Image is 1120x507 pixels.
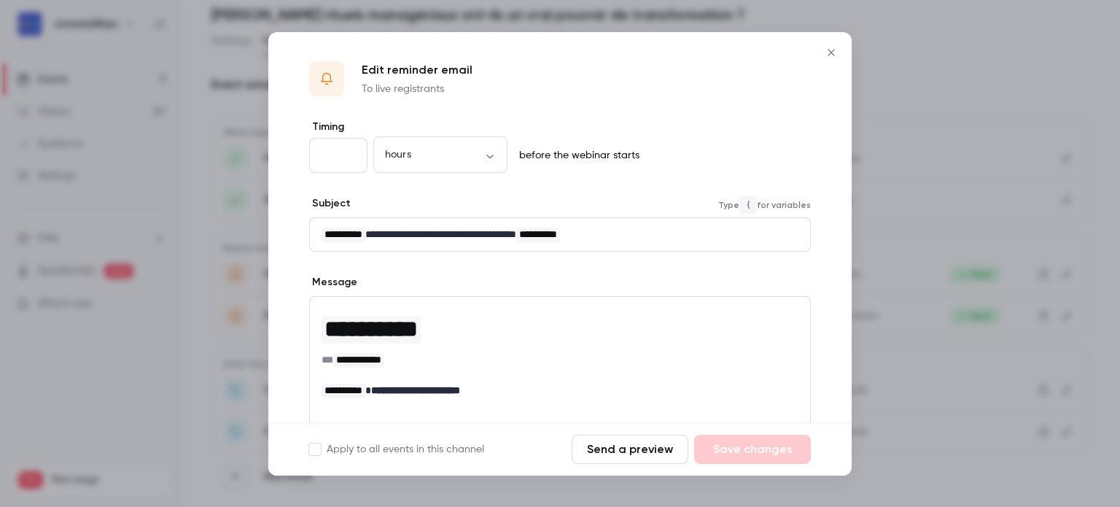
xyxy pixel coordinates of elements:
label: Timing [309,120,811,134]
div: editor [310,297,810,422]
div: editor [310,218,810,251]
button: Close [817,38,846,67]
span: Type for variables [718,196,811,214]
label: Apply to all events in this channel [309,442,484,457]
div: hours [373,147,507,162]
p: before the webinar starts [513,148,639,163]
p: Edit reminder email [362,61,472,79]
button: Send a preview [572,435,688,464]
code: { [739,196,757,214]
label: Subject [309,196,351,211]
label: Message [309,275,357,290]
p: To live registrants [362,82,472,96]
